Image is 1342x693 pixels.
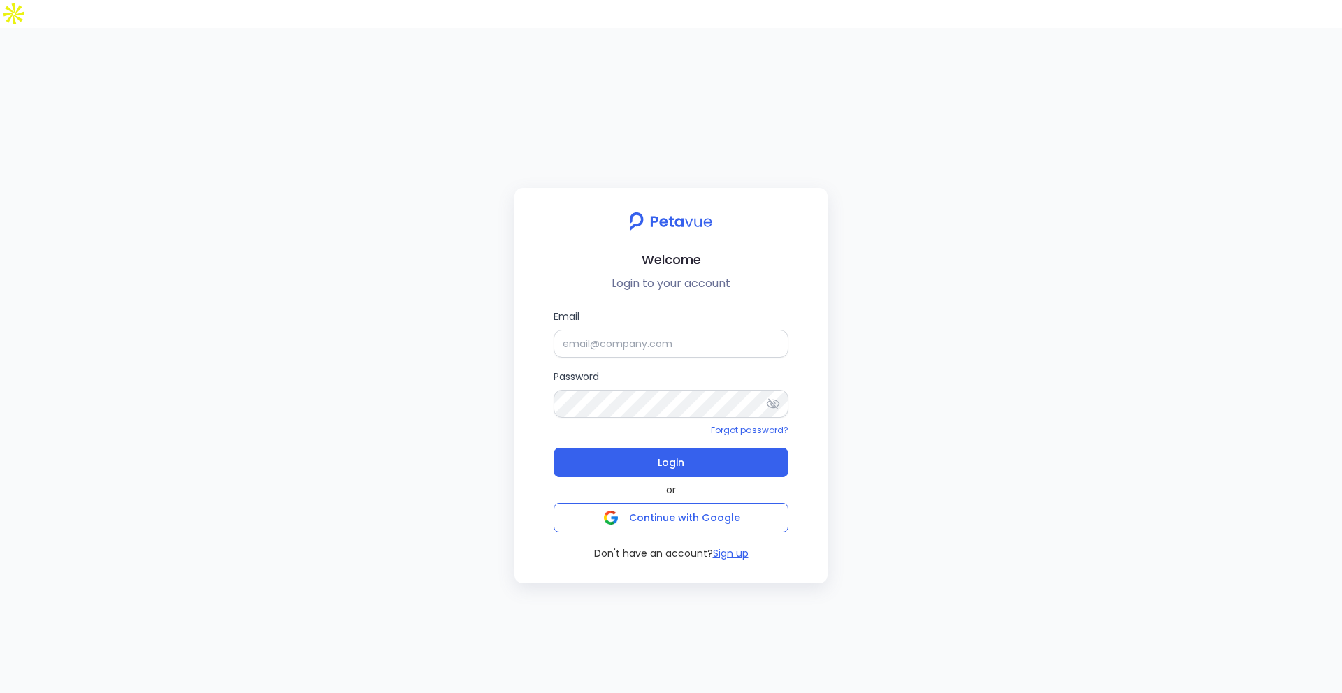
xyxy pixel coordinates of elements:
[526,249,816,270] h2: Welcome
[658,453,684,472] span: Login
[554,390,788,418] input: Password
[554,330,788,358] input: Email
[629,511,740,525] span: Continue with Google
[713,546,749,561] button: Sign up
[620,205,721,238] img: petavue logo
[711,424,788,436] a: Forgot password?
[554,503,788,532] button: Continue with Google
[554,309,788,358] label: Email
[554,369,788,418] label: Password
[554,448,788,477] button: Login
[526,275,816,292] p: Login to your account
[594,546,713,561] span: Don't have an account?
[666,483,676,497] span: or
